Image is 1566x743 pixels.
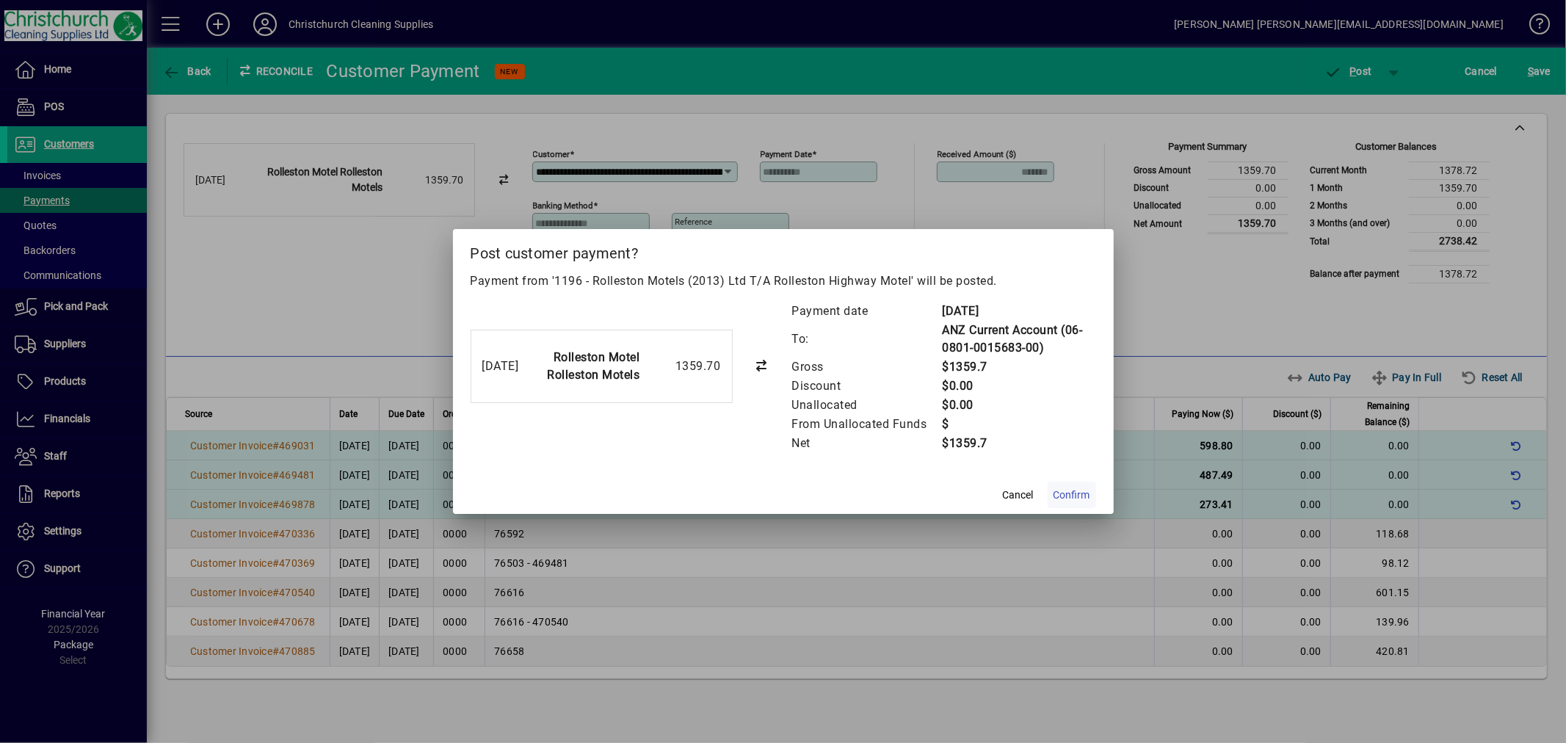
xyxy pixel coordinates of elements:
span: Cancel [1003,488,1034,503]
td: $0.00 [942,396,1096,415]
td: $0.00 [942,377,1096,396]
td: $1359.7 [942,358,1096,377]
button: Cancel [995,482,1042,508]
strong: Rolleston Motel Rolleston Motels [548,350,640,382]
td: Discount [791,377,942,396]
td: Net [791,434,942,453]
div: [DATE] [482,358,519,375]
td: $ [942,415,1096,434]
td: [DATE] [942,302,1096,321]
p: Payment from '1196 - Rolleston Motels (2013) Ltd T/A Rolleston Highway Motel' will be posted. [471,272,1096,290]
td: Unallocated [791,396,942,415]
td: From Unallocated Funds [791,415,942,434]
td: $1359.7 [942,434,1096,453]
div: 1359.70 [648,358,721,375]
td: Gross [791,358,942,377]
button: Confirm [1048,482,1096,508]
span: Confirm [1054,488,1090,503]
td: Payment date [791,302,942,321]
td: To: [791,321,942,358]
td: ANZ Current Account (06-0801-0015683-00) [942,321,1096,358]
h2: Post customer payment? [453,229,1114,272]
